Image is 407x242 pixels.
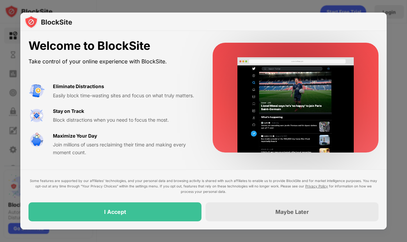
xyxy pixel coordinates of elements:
[53,83,104,90] div: Eliminate Distractions
[53,107,84,115] div: Stay on Track
[24,15,72,29] img: logo-blocksite.svg
[53,116,196,124] div: Block distractions when you need to focus the most.
[28,57,196,66] div: Take control of your online experience with BlockSite.
[28,178,379,194] div: Some features are supported by our affiliates’ technologies, and your personal data and browsing ...
[53,92,196,99] div: Easily block time-wasting sites and focus on what truly matters.
[53,132,97,140] div: Maximize Your Day
[104,208,126,215] div: I Accept
[28,83,45,99] img: value-avoid-distractions.svg
[53,141,196,156] div: Join millions of users reclaiming their time and making every moment count.
[28,132,45,148] img: value-safe-time.svg
[28,107,45,124] img: value-focus.svg
[28,39,196,53] div: Welcome to BlockSite
[305,184,328,188] a: Privacy Policy
[275,208,309,215] div: Maybe Later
